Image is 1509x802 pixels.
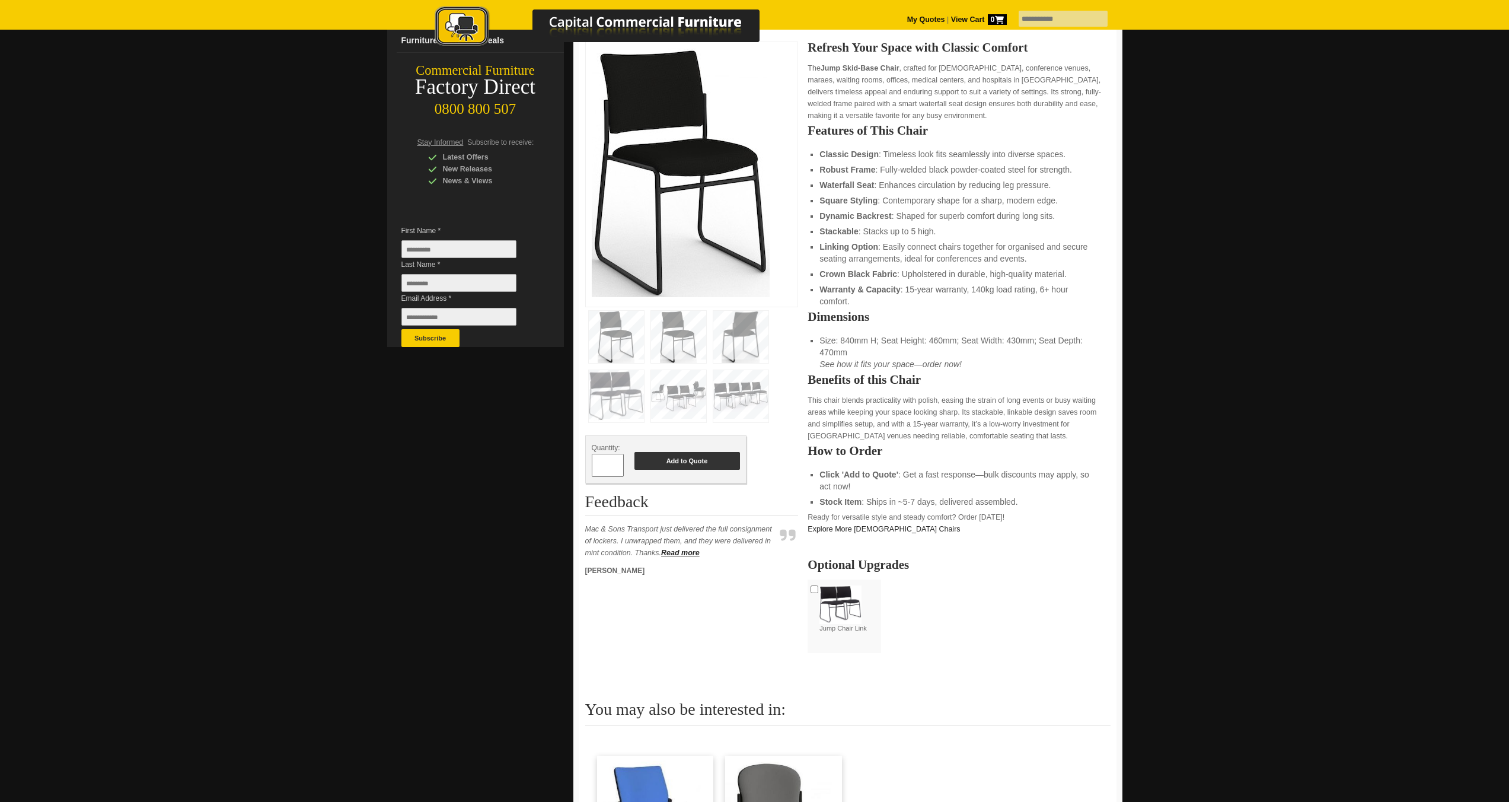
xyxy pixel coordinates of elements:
h2: Optional Upgrades [808,559,1110,571]
img: Jump Skid Chair, black fabric, steel frame, stackable, for marae and halls [592,48,770,297]
li: Size: 840mm H; Seat Height: 460mm; Seat Width: 430mm; Seat Depth: 470mm [819,335,1098,370]
img: Jump Chair Link [819,585,862,624]
li: : Get a fast response—bulk discounts may apply, so act now! [819,469,1098,492]
strong: Robust Frame [819,165,875,174]
div: Factory Direct [387,79,564,96]
strong: Stackable [819,227,858,236]
input: Last Name * [401,274,516,292]
span: First Name * [401,225,534,237]
a: Explore More [DEMOGRAPHIC_DATA] Chairs [808,525,960,533]
span: Last Name * [401,259,534,270]
button: Subscribe [401,329,460,347]
span: Subscribe to receive: [467,138,534,147]
h2: Benefits of this Chair [808,374,1110,386]
div: 0800 800 507 [387,95,564,117]
li: : Ships in ~5-7 days, delivered assembled. [819,496,1098,508]
div: Commercial Furniture [387,62,564,79]
li: : Stacks up to 5 high. [819,225,1098,237]
strong: Square Styling [819,196,878,205]
div: New Releases [428,163,541,175]
a: Read more [661,549,700,557]
p: This chair blends practicality with polish, easing the strain of long events or busy waiting area... [808,394,1110,442]
strong: Stock Item [819,497,862,507]
h2: Features of This Chair [808,125,1110,136]
strong: View Cart [951,15,1007,24]
li: : Shaped for superb comfort during long sits. [819,210,1098,222]
li: : Easily connect chairs together for organised and secure seating arrangements, ideal for confere... [819,241,1098,265]
p: Ready for versatile style and steady comfort? Order [DATE]! [808,511,1110,535]
em: See how it fits your space—order now! [819,359,962,369]
h2: Feedback [585,493,799,516]
a: View Cart0 [949,15,1006,24]
input: Email Address * [401,308,516,326]
strong: Click 'Add to Quote' [819,470,898,479]
label: Jump Chair Link [819,585,877,633]
input: First Name * [401,240,516,258]
div: News & Views [428,175,541,187]
li: : Fully-welded black powder-coated steel for strength. [819,164,1098,176]
strong: Jump Skid-Base Chair [821,64,899,72]
strong: Warranty & Capacity [819,285,900,294]
li: : Upholstered in durable, high-quality material. [819,268,1098,280]
li: : Timeless look fits seamlessly into diverse spaces. [819,148,1098,160]
strong: Classic Design [819,149,879,159]
img: Capital Commercial Furniture Logo [402,6,817,49]
li: : Enhances circulation by reducing leg pressure. [819,179,1098,191]
p: The , crafted for [DEMOGRAPHIC_DATA], conference venues, maraes, waiting rooms, offices, medical ... [808,62,1110,122]
span: Email Address * [401,292,534,304]
a: Capital Commercial Furniture Logo [402,6,817,53]
h2: Dimensions [808,311,1110,323]
li: : Contemporary shape for a sharp, modern edge. [819,195,1098,206]
a: My Quotes [907,15,945,24]
strong: Crown Black Fabric [819,269,897,279]
strong: Dynamic Backrest [819,211,891,221]
h2: Refresh Your Space with Classic Comfort [808,42,1110,53]
p: Mac & Sons Transport just delivered the full consignment of lockers. I unwrapped them, and they w... [585,523,775,559]
button: Add to Quote [634,452,740,470]
h2: How to Order [808,445,1110,457]
span: Stay Informed [417,138,464,147]
span: Quantity: [592,444,620,452]
span: 0 [988,14,1007,25]
strong: Waterfall Seat [819,180,874,190]
a: Furniture Clearance Deals [397,28,564,53]
li: : 15-year warranty, 140kg load rating, 6+ hour comfort. [819,284,1098,307]
h2: You may also be interested in: [585,701,1111,726]
p: [PERSON_NAME] [585,565,775,577]
strong: Linking Option [819,242,878,252]
div: Latest Offers [428,151,541,163]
